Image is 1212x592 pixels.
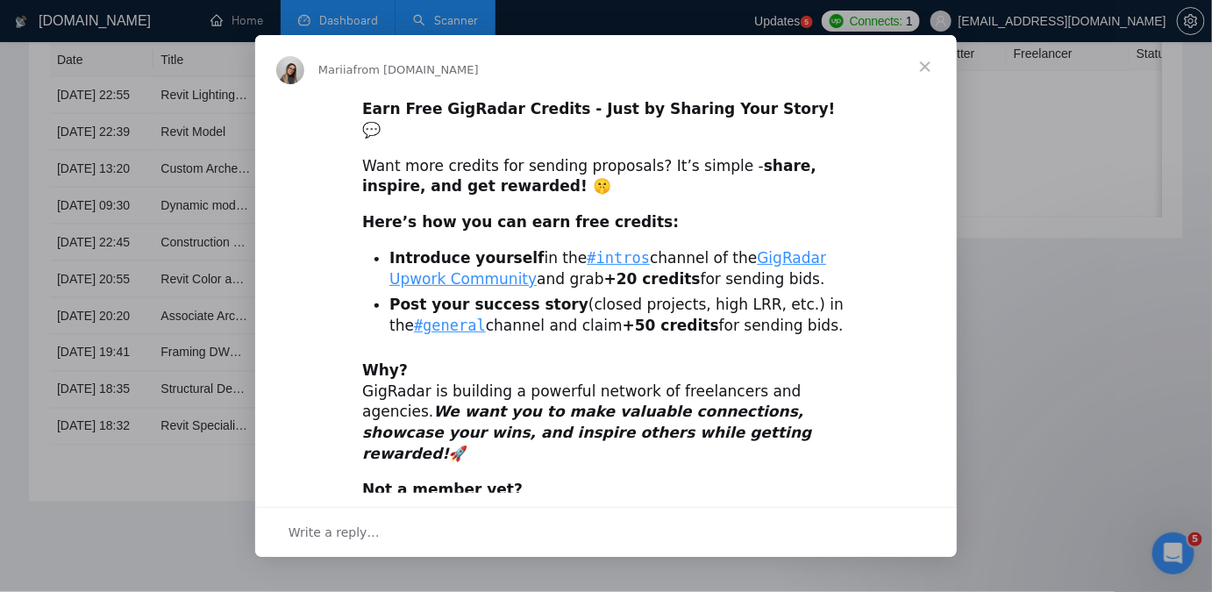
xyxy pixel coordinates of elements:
[362,481,523,498] b: Not a member yet?
[389,249,545,267] b: Introduce yourself
[362,99,850,141] div: 💬
[362,156,850,198] div: Want more credits for sending proposals? It’s simple -
[414,317,486,334] a: #general
[362,403,811,462] i: We want you to make valuable connections, showcase your wins, and inspire others while getting re...
[389,249,826,288] a: GigRadar Upwork Community
[362,213,679,231] b: Here’s how you can earn free credits:
[588,249,651,267] a: #intros
[389,295,850,337] li: (closed projects, high LRR, etc.) in the channel and claim for sending bids.
[255,507,957,557] div: Open conversation and reply
[318,63,353,76] span: Mariia
[362,100,835,118] b: Earn Free GigRadar Credits - Just by Sharing Your Story!
[289,521,380,544] span: Write a reply…
[389,296,588,313] b: Post your success story
[276,56,304,84] img: Profile image for Mariia
[362,360,850,465] div: GigRadar is building a powerful network of freelancers and agencies. 🚀
[389,248,850,290] li: in the channel of the and grab for sending bids.
[362,361,408,379] b: Why?
[604,270,701,288] b: +20 credits
[894,35,957,98] span: Close
[353,63,479,76] span: from [DOMAIN_NAME]
[362,480,850,522] div: Join our Slack community now 👉
[623,317,719,334] b: +50 credits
